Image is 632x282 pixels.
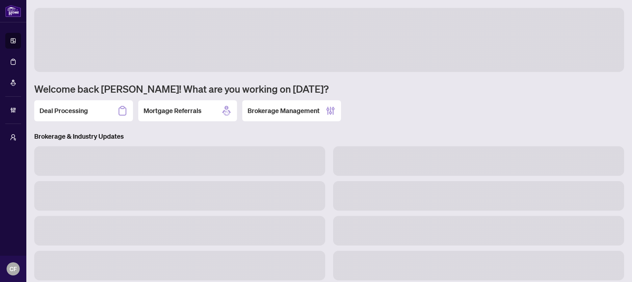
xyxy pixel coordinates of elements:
[248,106,320,115] h2: Brokerage Management
[5,5,21,17] img: logo
[144,106,201,115] h2: Mortgage Referrals
[10,264,17,273] span: CF
[10,134,16,141] span: user-switch
[34,132,624,141] h3: Brokerage & Industry Updates
[39,106,88,115] h2: Deal Processing
[34,82,624,95] h1: Welcome back [PERSON_NAME]! What are you working on [DATE]?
